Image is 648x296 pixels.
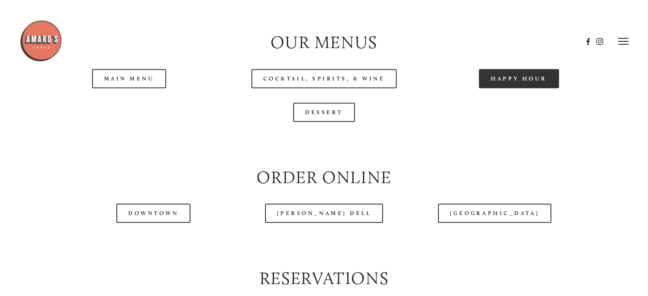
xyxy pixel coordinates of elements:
[293,103,355,122] a: Dessert
[20,20,62,62] img: Amaro's Table
[438,204,551,223] a: [GEOGRAPHIC_DATA]
[265,204,383,223] a: [PERSON_NAME] Dell
[39,165,609,190] h2: Order Online
[39,266,609,290] h2: Reservations
[116,204,190,223] a: Downtown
